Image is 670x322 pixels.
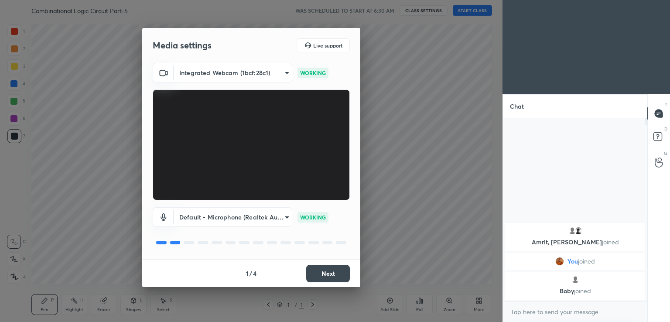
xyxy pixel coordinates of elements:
span: You [567,258,578,265]
span: joined [602,238,619,246]
h4: 1 [246,269,249,278]
h2: Media settings [153,40,212,51]
p: WORKING [300,69,326,77]
p: Boby [510,288,640,295]
p: WORKING [300,213,326,221]
span: joined [574,287,591,295]
span: joined [578,258,595,265]
p: Chat [503,95,531,118]
div: Integrated Webcam (1bcf:28c1) [174,207,292,227]
button: Next [306,265,350,282]
h4: 4 [253,269,256,278]
p: Amrit, [PERSON_NAME] [510,239,640,246]
img: 5786bad726924fb0bb2bae2edf64aade.jpg [555,257,564,266]
img: default.png [571,275,580,284]
p: D [664,126,667,132]
img: default.png [568,226,577,235]
img: b55a1588e8044803b996dc616ce3f8ea.jpg [574,226,583,235]
h5: Live support [313,43,342,48]
h4: / [250,269,252,278]
p: G [664,150,667,157]
div: Integrated Webcam (1bcf:28c1) [174,63,292,82]
div: grid [503,221,647,301]
p: T [665,101,667,108]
